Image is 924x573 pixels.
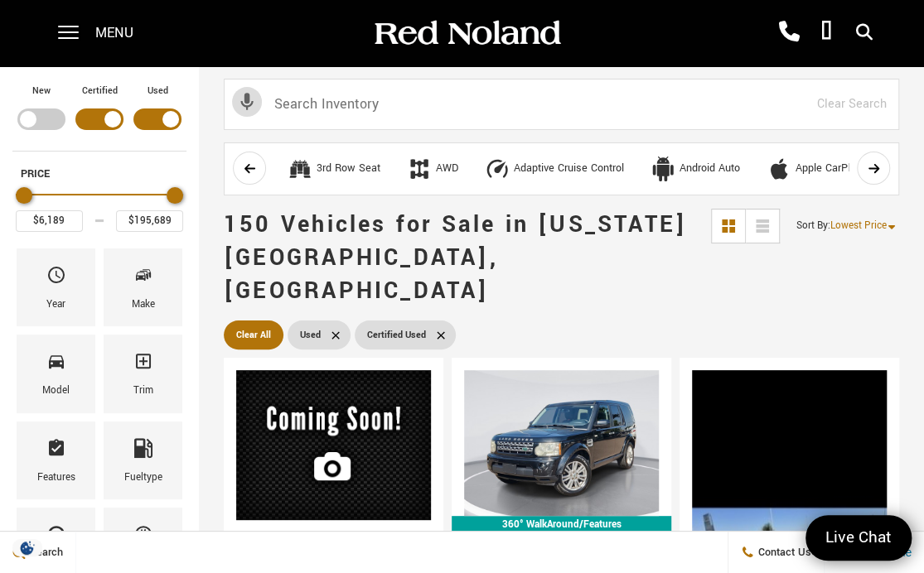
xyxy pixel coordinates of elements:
[452,516,671,534] div: 360° WalkAround/Features
[37,469,75,487] div: Features
[398,152,467,186] button: AWDAWD
[124,469,162,487] div: Fueltype
[16,187,32,204] div: Minimum Price
[757,152,870,186] button: Apple CarPlayApple CarPlay
[830,219,887,233] span: Lowest Price
[278,152,389,186] button: 3rd Row Seat3rd Row Seat
[288,156,312,181] div: 3rd Row Seat
[8,539,46,556] section: Click to Open Cookie Consent Modal
[805,515,912,561] a: Live Chat
[16,181,183,232] div: Price
[367,325,426,345] span: Certified Used
[224,79,899,130] input: Search Inventory
[32,83,51,99] label: New
[857,152,890,185] button: scroll right
[46,434,66,469] span: Features
[236,370,431,520] img: 2008 Land Rover Range Rover HSE
[224,209,687,307] span: 150 Vehicles for Sale in [US_STATE][GEOGRAPHIC_DATA], [GEOGRAPHIC_DATA]
[317,161,380,176] div: 3rd Row Seat
[514,161,624,176] div: Adaptive Cruise Control
[21,166,178,181] h5: Price
[42,382,70,400] div: Model
[46,296,65,314] div: Year
[796,161,861,176] div: Apple CarPlay
[46,261,66,296] span: Year
[82,83,118,99] label: Certified
[680,161,740,176] div: Android Auto
[371,19,562,48] img: Red Noland Auto Group
[436,161,458,176] div: AWD
[12,83,186,151] div: Filter by Vehicle Type
[407,156,432,181] div: AWD
[46,520,66,555] span: Transmission
[116,210,183,232] input: Maximum
[167,187,183,204] div: Maximum Price
[132,296,155,314] div: Make
[46,347,66,382] span: Model
[104,248,182,326] div: MakeMake
[796,219,830,233] span: Sort By :
[476,152,633,186] button: Adaptive Cruise ControlAdaptive Cruise Control
[300,325,321,345] span: Used
[767,156,791,181] div: Apple CarPlay
[17,421,95,499] div: FeaturesFeatures
[17,248,95,326] div: YearYear
[133,520,153,555] span: Mileage
[104,421,182,499] div: FueltypeFueltype
[485,156,510,181] div: Adaptive Cruise Control
[16,210,83,232] input: Minimum
[133,261,153,296] span: Make
[133,434,153,469] span: Fueltype
[8,539,46,556] img: Opt-Out Icon
[148,83,168,99] label: Used
[464,370,659,516] img: 2011 Land Rover LR4 HSE
[232,87,262,117] svg: Click to toggle on voice search
[133,382,153,400] div: Trim
[104,335,182,412] div: TrimTrim
[133,347,153,382] span: Trim
[233,152,266,185] button: scroll left
[651,156,675,181] div: Android Auto
[236,325,271,345] span: Clear All
[641,152,749,186] button: Android AutoAndroid Auto
[817,527,900,549] span: Live Chat
[754,545,811,560] span: Contact Us
[17,335,95,412] div: ModelModel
